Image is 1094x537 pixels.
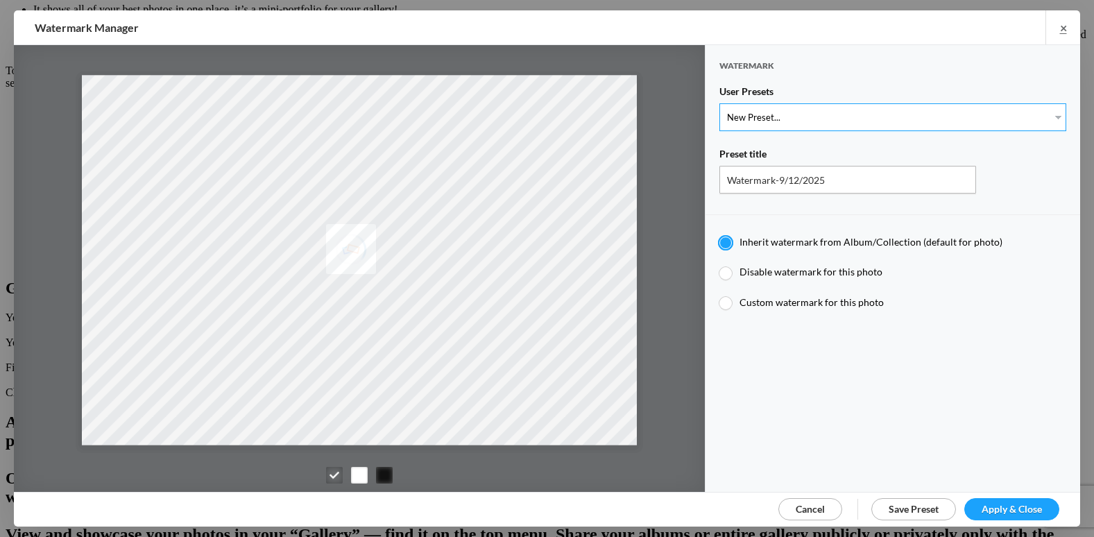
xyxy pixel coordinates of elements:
[740,236,1002,248] span: Inherit watermark from Album/Collection (default for photo)
[740,266,882,278] span: Disable watermark for this photo
[889,503,939,515] span: Save Preset
[719,60,774,83] span: Watermark
[35,10,696,45] h2: Watermark Manager
[1045,10,1080,44] a: ×
[740,296,884,308] span: Custom watermark for this photo
[796,503,825,515] span: Cancel
[719,148,767,166] span: Preset title
[778,498,842,520] a: Cancel
[964,498,1059,520] a: Apply & Close
[871,498,956,520] a: Save Preset
[982,503,1042,515] span: Apply & Close
[719,166,976,194] input: Name for your Watermark Preset
[719,85,774,103] span: User Presets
